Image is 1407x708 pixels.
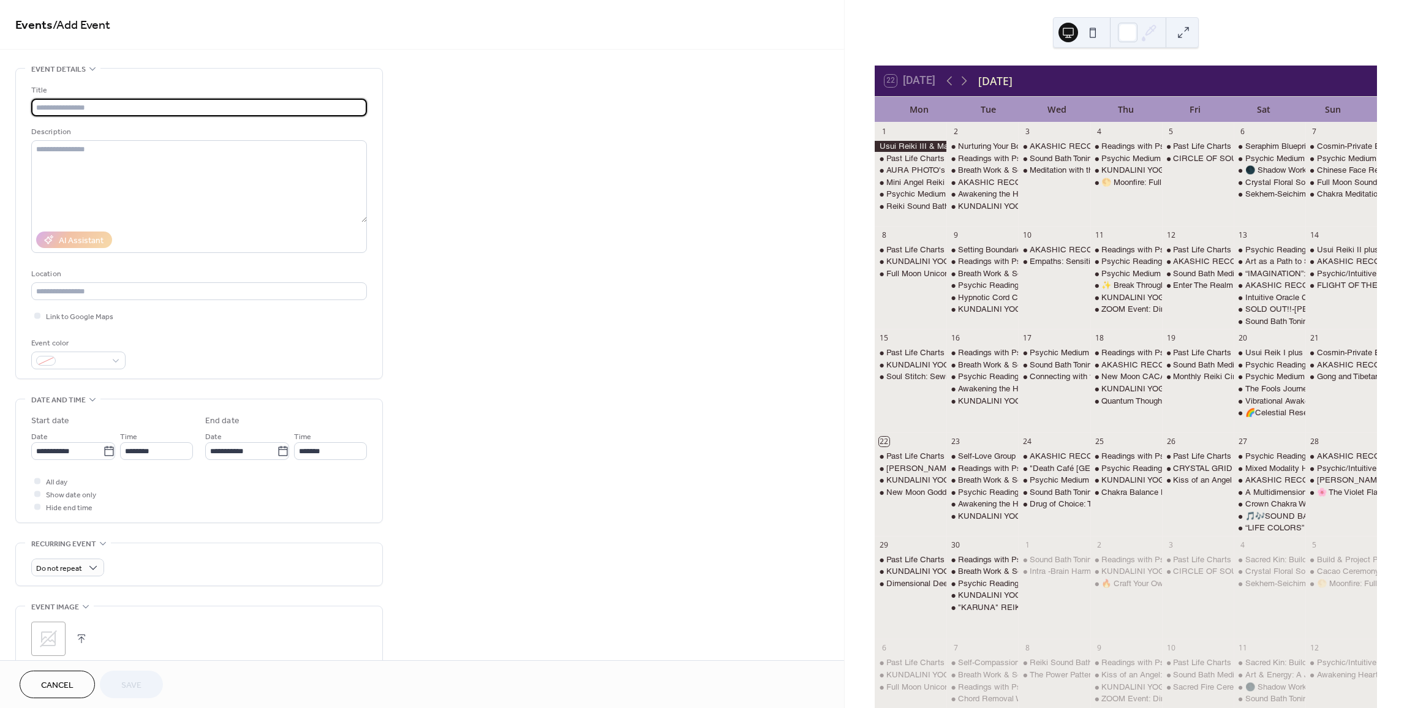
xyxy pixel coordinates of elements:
span: Time [294,431,311,443]
div: Awakening the Heart: A Journey to Inner Peace with Valeri [946,189,1018,200]
div: "Death Café [GEOGRAPHIC_DATA]" [1030,463,1163,474]
div: 27 [1237,437,1248,447]
div: AKASHIC RECORDS READING with Valeri (& Other Psychic Services) [1018,451,1090,462]
div: 4 [1237,540,1248,550]
div: Sound Bath Toning Meditation with Singing Bowls & Channeled Light Language & Song [1018,360,1090,371]
div: CIRCLE OF SOUND [1173,153,1250,164]
div: 14 [1309,230,1319,240]
div: Awakening the Heart: A Journey to Inner Peace with [PERSON_NAME] [958,499,1215,510]
div: 23 [951,437,961,447]
div: KUNDALINI YOGA [946,304,1018,315]
div: AKASHIC RECORDS READING with [PERSON_NAME] (& Other Psychic Services) [1030,141,1338,152]
div: Past Life Charts or Oracle Readings with [PERSON_NAME] [886,554,1103,565]
div: KUNDALINI YOGA [1101,292,1170,303]
div: AURA PHOTO's - [DATE] Special [886,165,1006,176]
div: Awakening the Heart: A Journey to Inner Peace with [PERSON_NAME] [958,189,1215,200]
span: Event details [31,63,86,76]
div: Location [31,268,364,281]
div: Reiki Sound Bath 6:30-8pm with [PERSON_NAME] [886,201,1072,212]
div: New Moon CACAO Ceremony & Drumming Circle with [PERSON_NAME] [1101,371,1369,382]
div: [PERSON_NAME] "Channeling Session" [886,463,1034,474]
div: Sound Bath Toning Meditation with Singing Bowls & Channeled Light Language & Song [1234,316,1305,327]
div: Readings with Psychic Medium [PERSON_NAME] [958,153,1141,164]
div: Setting Boundaries Group Repatterning on Zoom [958,244,1131,255]
div: Monthly Reiki Circle and Meditation [1162,371,1234,382]
div: Psychic Medium Floor Day with Crista [875,189,946,200]
div: Readings with Psychic Medium [PERSON_NAME] [1101,347,1284,358]
div: AKASHIC RECORDS READING with Valeri (& Other Psychic Services) [1305,360,1377,371]
span: Date [205,431,222,443]
div: Crown Chakra Workshop with Noella [1234,499,1305,510]
div: “LIFE COLORS” AURA CLASS by Renee Penley [1234,522,1305,533]
div: Enter The Realm of Faerie - Guided Meditation [1162,280,1234,291]
div: Psychic Readings Floor Day with Gayla!! [1234,451,1305,462]
div: Psychic Readings Floor Day with Gayla!! [1090,463,1162,474]
div: Psychic Readings Floor Day with Gayla!! [946,487,1018,498]
div: Cosmin-Private Event [1317,141,1395,152]
div: Psychic Medium Floor Day with Crista [1234,153,1305,164]
div: Sound Bath Toning Meditation with Singing Bowls & Channeled Light Language & Song [1018,153,1090,164]
div: New Moon Goddess Activation Meditation with [PERSON_NAME] [886,487,1124,498]
div: 2 [1094,540,1104,550]
div: Psychic Readings Floor Day with Gayla!! [1234,244,1305,255]
div: Crystal Floral Sound Bath w/ Elowynn [1245,177,1381,188]
div: Readings with Psychic Medium Ashley Jodra [1090,141,1162,152]
div: Psychic Medium Floor Day with Crista [1234,371,1305,382]
div: Soul Stitch: Sewing Your Spirit Poppet with Elowynn [875,371,946,382]
div: AKASHIC RECORDS READING with Valeri (& Other Psychic Services) [1305,256,1377,267]
div: Psychic Readings Floor Day with [PERSON_NAME]!! [1101,256,1296,267]
div: Jazmine (private event) Front Classroom [1305,475,1377,486]
div: Past Life Charts or Oracle Readings with April Azzolino [1162,347,1234,358]
div: Mixed Modality Healing Circle with Valeri & June [1234,463,1305,474]
span: Date [31,431,48,443]
div: Full Moon Sound Bath – A Night of Release & Renewal with Noella [1305,177,1377,188]
div: Hypnotic Cord Cutting Class with April [958,292,1096,303]
div: [DATE] [978,73,1013,89]
div: 5 [1309,540,1319,550]
div: Readings with Psychic Medium Ashley Jodra [946,347,1018,358]
div: Past Life Charts or Oracle Readings with [PERSON_NAME] [1173,141,1390,152]
div: Title [31,84,364,97]
span: Recurring event [31,538,96,551]
div: Past Life Charts or Oracle Readings with [PERSON_NAME] [886,153,1103,164]
div: KUNDALINI YOGA [958,396,1027,407]
div: AKASHIC RECORDS READING with Valeri (& Other Psychic Services) [1162,256,1234,267]
div: Psychic Medium Floor Day with [DEMOGRAPHIC_DATA] [1030,475,1237,486]
div: Seraphim Blueprint-Level II Sacred Geometry Certification Class with Sean [1234,141,1305,152]
div: Sound Bath Toning Meditation with Singing Bowls & Channeled Light Language & Song [1030,487,1339,498]
div: Event color [31,337,123,350]
div: AKASHIC RECORDS READING with Valeri (& Other Psychic Services) [1018,141,1090,152]
div: Intuitive Oracle Card Reading class with Gayla [1234,292,1305,303]
div: Vibrational Awakening: A Journey into Light Language with Valeri [1234,396,1305,407]
div: Sat [1229,97,1299,122]
div: 🌕 Moonfire: Full Moon Ritual & Meditation with Elowynn [1090,177,1162,188]
div: FLIGHT OF THE SERAPH with Sean [1305,280,1377,291]
div: Fri [1160,97,1229,122]
div: Readings with Psychic Medium Ashley Jodra [946,463,1018,474]
div: Breath Work & Sound Bath Meditation with [PERSON_NAME] [958,475,1180,486]
div: Nurturing Your Body Group Repatterning on Zoom [946,141,1018,152]
div: 29 [879,540,889,550]
div: 3 [1166,540,1176,550]
div: Sun [1298,97,1367,122]
div: Thu [1092,97,1161,122]
div: Sound Bath Meditation! with Kelli [1162,268,1234,279]
div: 18 [1094,333,1104,344]
div: Start date [31,415,69,427]
div: Reiki Sound Bath 6:30-8pm with Noella [875,201,946,212]
div: 25 [1094,437,1104,447]
div: Cosmin-Private Event [1305,141,1377,152]
div: KUNDALINI YOGA [886,256,955,267]
div: Gong and Tibetan Sound Bowls Bath: Heart Chakra Cleanse [1305,371,1377,382]
div: 22 [879,437,889,447]
div: 🌕 Moonfire: Full Moon Ritual & Meditation with [PERSON_NAME] [1101,177,1341,188]
div: Setting Boundaries Group Repatterning on Zoom [946,244,1018,255]
div: AKASHIC RECORDS READING with Valeri (& Other Psychic Services) [1305,451,1377,462]
span: Time [120,431,137,443]
div: Empaths: Sensitive but Not Shattered A Resilience Training for Energetically Aware People [1030,256,1352,267]
div: Chakra Balance Meditation with Leeza [1090,487,1162,498]
div: Meditation with the Ascended Masters with [PERSON_NAME] [1030,165,1254,176]
div: 10 [1022,230,1033,240]
div: Kiss of an Angel Archangel Raphael Meditation and Experience with Crista [1162,475,1234,486]
div: Readings with Psychic Medium [PERSON_NAME] [1101,244,1284,255]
